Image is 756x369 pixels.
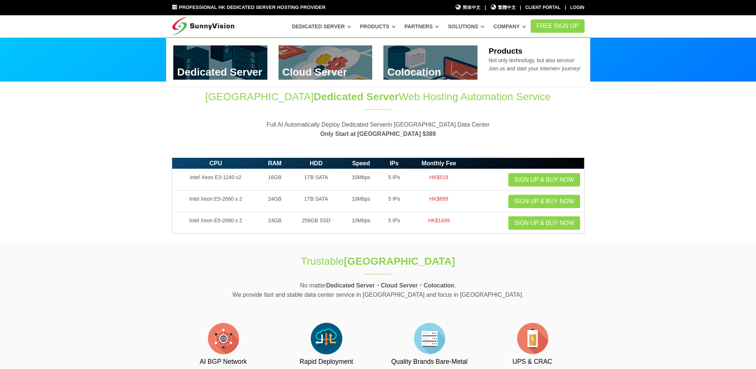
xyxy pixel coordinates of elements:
img: flat-cloud-in-out.png [308,320,345,357]
h3: Rapid Deployment [286,357,367,366]
td: HK$519 [408,169,469,191]
span: Professional HK Dedicated Server Hosting Provider [179,4,325,10]
span: Not only technology, but also service! Join us and start your Internet+ journey! [489,57,580,71]
td: 24GB [260,212,290,234]
td: 1TB SATA [290,169,342,191]
a: Solutions [448,20,485,33]
h3: AI BGP Network [183,357,264,366]
a: Sign up & Buy Now [508,216,580,230]
h3: UPS & CRAC [492,357,573,366]
td: 24GB [260,191,290,212]
td: Intel Xeon E5-2660 x 2 [172,191,260,212]
td: 10Mbps [342,212,380,234]
a: 繁體中文 [490,4,516,11]
span: Dedicated Server [313,91,399,102]
th: Speed [342,158,380,169]
a: Company [493,20,526,33]
th: HDD [290,158,342,169]
img: flat-battery.png [514,320,551,357]
h1: [GEOGRAPHIC_DATA] Web Hosting Automation Service [172,89,585,104]
b: Products [489,47,522,55]
td: 5 IPs [380,169,408,191]
a: 简体中文 [455,4,481,11]
td: 10Mbps [342,191,380,212]
a: Dedicated Server [292,20,351,33]
td: 5 IPs [380,212,408,234]
a: FREE Sign Up [531,19,585,33]
h3: Quality Brands Bare-Metal [389,357,470,366]
a: Partners [405,20,439,33]
td: Intel Xeon E5-2660 x 2 [172,212,260,234]
a: Products [360,20,396,33]
strong: Only Start at [GEOGRAPHIC_DATA] $389 [320,131,436,137]
img: flat-internet.png [205,320,242,357]
th: IPs [380,158,408,169]
strong: Dedicated Server・Cloud Server・Colocation [326,282,454,289]
strong: [GEOGRAPHIC_DATA] [344,255,455,267]
h1: Trustable [254,254,502,268]
td: HK$899 [408,191,469,212]
p: Full AI Automatically Deploy Dedicated Serverin [GEOGRAPHIC_DATA] Data Center [172,120,585,139]
img: flat-server-alt.png [411,320,448,357]
td: 5 IPs [380,191,408,212]
div: Dedicated Server [166,37,590,87]
a: Sign up & Buy Now [508,173,580,187]
th: Monthly Fee [408,158,469,169]
p: No matter . We provide fast and stable data center service in [GEOGRAPHIC_DATA] and focus in [GEO... [172,281,585,300]
a: Login [570,5,585,10]
th: RAM [260,158,290,169]
th: CPU [172,158,260,169]
li: | [565,4,566,11]
td: HK$1499 [408,212,469,234]
li: | [485,4,486,11]
li: | [520,4,521,11]
a: Client Portal [525,5,561,10]
a: Sign up & Buy Now [508,195,580,208]
td: 16GB [260,169,290,191]
td: 10Mbps [342,169,380,191]
td: Intel Xeon E3-1240 v2 [172,169,260,191]
td: 1TB SATA [290,191,342,212]
td: 256GB SSD [290,212,342,234]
